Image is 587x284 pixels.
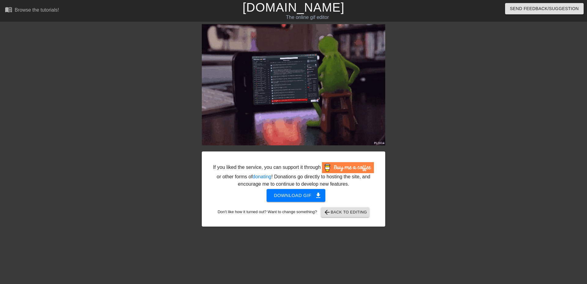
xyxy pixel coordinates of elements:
[15,7,59,13] div: Browse the tutorials!
[505,3,584,14] button: Send Feedback/Suggestion
[262,192,326,198] a: Download gif
[322,162,374,173] img: Buy Me A Coffee
[199,14,416,21] div: The online gif editor
[211,207,376,217] div: Don't like how it turned out? Want to change something?
[212,162,375,188] div: If you liked the service, you can support it through or other forms of ! Donations go directly to...
[323,209,331,216] span: arrow_back
[202,24,385,145] img: Eb1ZuuYT.gif
[267,189,326,202] button: Download gif
[5,6,59,15] a: Browse the tutorials!
[242,1,344,14] a: [DOMAIN_NAME]
[253,174,271,179] a: donating
[321,207,370,217] button: Back to Editing
[315,192,322,199] span: get_app
[510,5,579,13] span: Send Feedback/Suggestion
[323,209,367,216] span: Back to Editing
[5,6,12,13] span: menu_book
[274,191,318,199] span: Download gif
